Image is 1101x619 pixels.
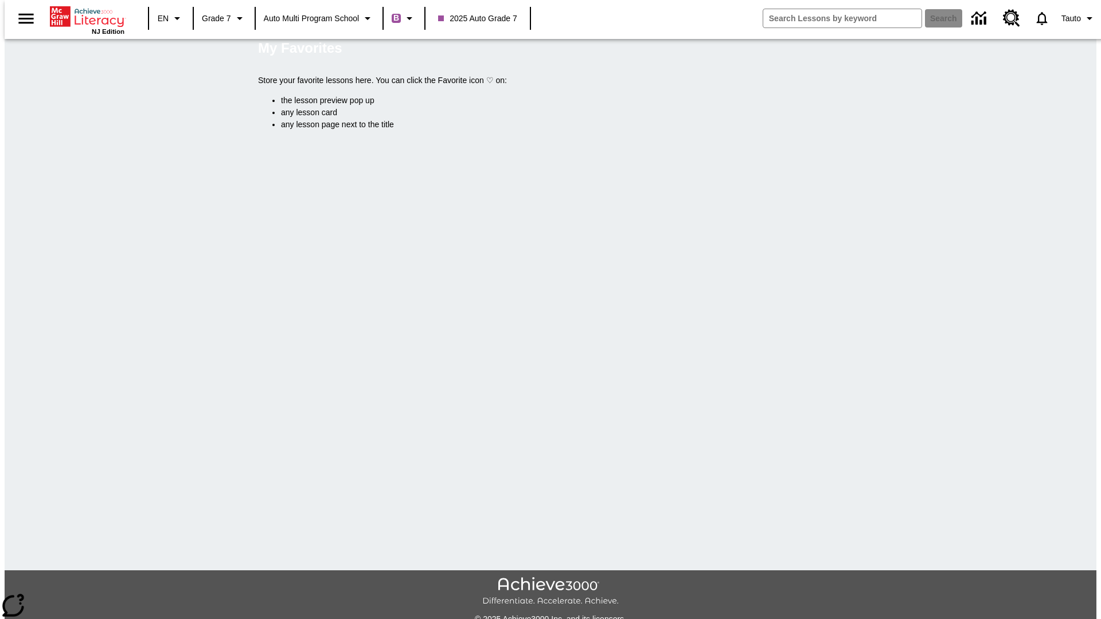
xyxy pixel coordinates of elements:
button: School: Auto Multi program School, Select your school [259,8,380,29]
button: Grade: Grade 7, Select a grade [197,8,251,29]
a: Data Center [965,3,996,34]
div: Home [50,4,124,35]
span: EN [158,13,169,25]
span: Auto Multi program School [264,13,360,25]
button: Boost Class color is purple. Change class color [387,8,421,29]
p: Store your favorite lessons here. You can click the Favorite icon ♡ on: [258,75,843,87]
span: 2025 Auto Grade 7 [438,13,517,25]
a: Resource Center, Will open in new tab [996,3,1027,34]
span: Tauto [1061,13,1081,25]
a: Home [50,5,124,28]
span: NJ Edition [92,28,124,35]
button: Open side menu [9,2,43,36]
li: the lesson preview pop up [281,95,843,107]
input: search field [763,9,922,28]
li: any lesson page next to the title [281,119,843,131]
button: Language: EN, Select a language [153,8,189,29]
li: any lesson card [281,107,843,119]
h5: My Favorites [258,39,342,57]
span: Grade 7 [202,13,231,25]
img: Achieve3000 Differentiate Accelerate Achieve [482,577,619,606]
button: Profile/Settings [1057,8,1101,29]
span: B [393,11,399,25]
a: Notifications [1027,3,1057,33]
